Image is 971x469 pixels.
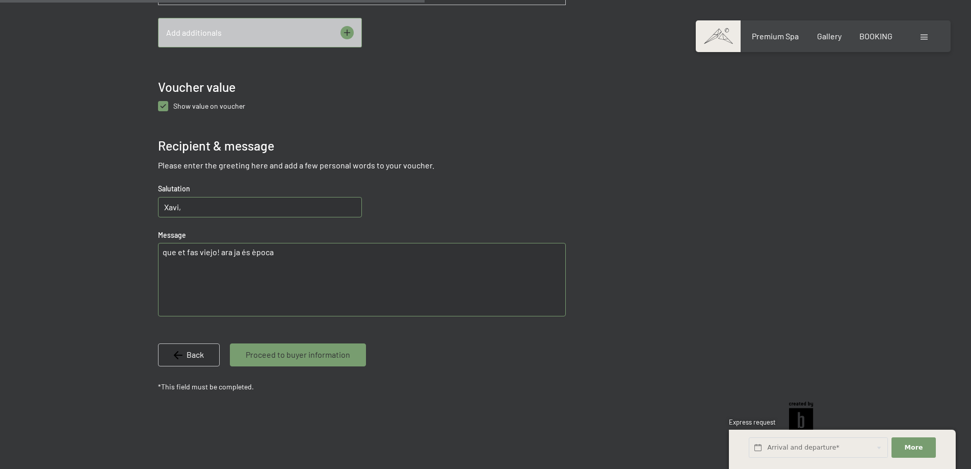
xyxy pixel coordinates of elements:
[859,31,893,41] a: BOOKING
[891,437,935,458] button: More
[817,31,842,41] a: Gallery
[905,443,923,452] span: More
[752,31,799,41] a: Premium Spa
[729,418,776,426] span: Express request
